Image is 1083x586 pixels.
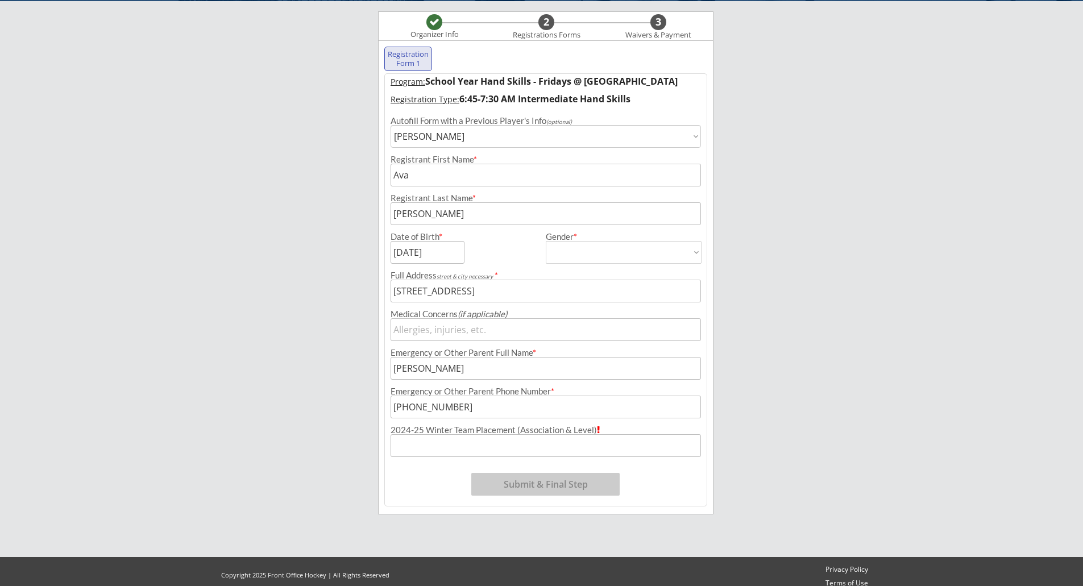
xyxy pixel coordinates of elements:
[391,310,701,318] div: Medical Concerns
[391,232,449,241] div: Date of Birth
[391,318,701,341] input: Allergies, injuries, etc.
[391,155,701,164] div: Registrant First Name
[403,30,466,39] div: Organizer Info
[546,118,572,125] em: (optional)
[391,194,701,202] div: Registrant Last Name
[437,273,493,280] em: street & city necessary
[391,117,701,125] div: Autofill Form with a Previous Player's Info
[391,271,701,280] div: Full Address
[425,75,678,88] strong: School Year Hand Skills - Fridays @ [GEOGRAPHIC_DATA]
[391,387,701,396] div: Emergency or Other Parent Phone Number
[210,571,400,579] div: Copyright 2025 Front Office Hockey | All Rights Reserved
[391,348,701,357] div: Emergency or Other Parent Full Name
[391,94,459,105] u: Registration Type:
[650,16,666,28] div: 3
[507,31,586,40] div: Registrations Forms
[820,565,873,575] a: Privacy Policy
[538,16,554,28] div: 2
[391,76,425,87] u: Program:
[458,309,507,319] em: (if applicable)
[459,93,630,105] strong: 6:45-7:30 AM Intermediate Hand Skills
[471,473,620,496] button: Submit & Final Step
[546,232,702,241] div: Gender
[619,31,698,40] div: Waivers & Payment
[391,426,701,434] div: 2024-25 Winter Team Placement (Association & Level)
[391,280,701,302] input: Street, City, Province/State
[387,50,429,68] div: Registration Form 1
